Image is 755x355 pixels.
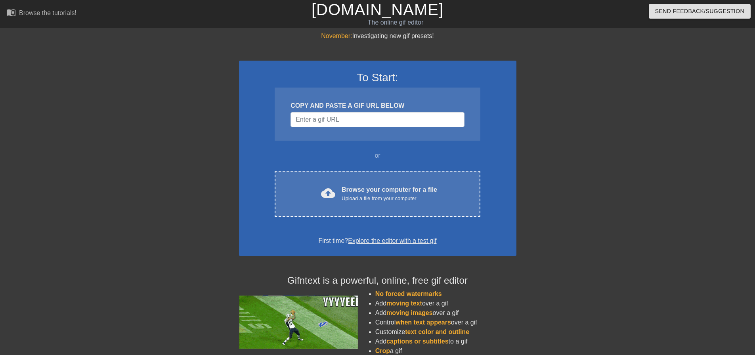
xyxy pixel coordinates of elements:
li: Control over a gif [375,318,516,327]
span: text color and outline [405,328,469,335]
h3: To Start: [249,71,506,84]
span: moving images [386,309,432,316]
div: Investigating new gif presets! [239,31,516,41]
a: Browse the tutorials! [6,8,76,20]
div: The online gif editor [256,18,535,27]
button: Send Feedback/Suggestion [649,4,751,19]
div: or [260,151,496,160]
li: Add over a gif [375,308,516,318]
span: captions or subtitles [386,338,448,345]
div: COPY AND PASTE A GIF URL BELOW [291,101,464,111]
span: moving text [386,300,422,307]
li: Add over a gif [375,299,516,308]
span: November: [321,32,352,39]
h4: Gifntext is a powerful, online, free gif editor [239,275,516,286]
div: Browse your computer for a file [342,185,437,202]
li: Customize [375,327,516,337]
span: when text appears [396,319,451,326]
li: Add to a gif [375,337,516,346]
a: [DOMAIN_NAME] [312,1,443,18]
span: No forced watermarks [375,290,442,297]
input: Username [291,112,464,127]
div: Upload a file from your computer [342,195,437,202]
div: Browse the tutorials! [19,10,76,16]
span: Crop [375,347,390,354]
span: cloud_upload [321,186,335,200]
span: menu_book [6,8,16,17]
img: football_small.gif [239,296,358,349]
a: Explore the editor with a test gif [348,237,436,244]
span: Send Feedback/Suggestion [655,6,744,16]
div: First time? [249,236,506,246]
